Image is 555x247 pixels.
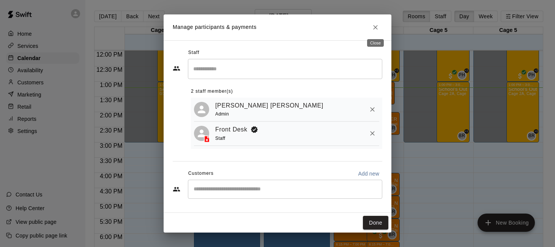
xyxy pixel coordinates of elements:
[366,127,379,140] button: Remove
[173,185,180,193] svg: Customers
[188,59,382,79] div: Search staff
[215,125,248,135] a: Front Desk
[215,136,225,141] span: Staff
[358,170,379,177] p: Add new
[369,21,382,34] button: Close
[363,216,388,230] button: Done
[188,47,199,59] span: Staff
[173,23,257,31] p: Manage participants & payments
[366,103,379,116] button: Remove
[355,168,382,180] button: Add new
[188,180,382,199] div: Start typing to search customers...
[173,65,180,72] svg: Staff
[194,102,209,117] div: Billy Jack Ryan
[367,39,384,47] div: Close
[215,111,229,117] span: Admin
[191,85,233,98] span: 2 staff member(s)
[194,126,209,141] div: Front Desk
[188,168,214,180] span: Customers
[251,126,258,133] svg: Booking Owner
[215,101,323,111] a: [PERSON_NAME] [PERSON_NAME]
